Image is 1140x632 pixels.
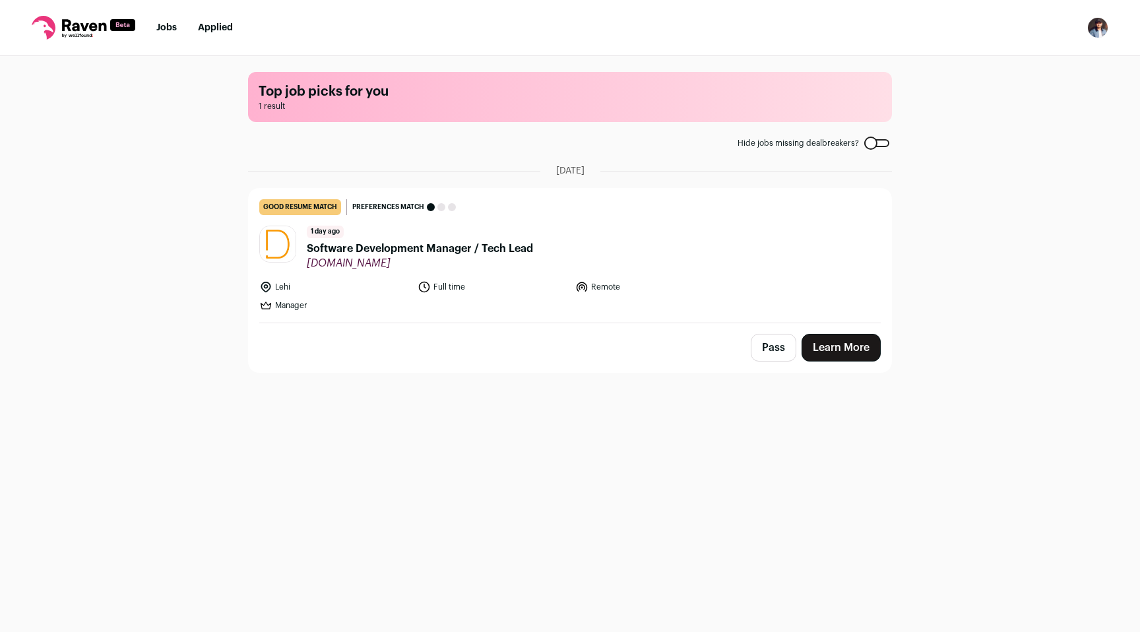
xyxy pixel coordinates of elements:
span: [DATE] [556,164,585,177]
img: ca00a79dc3b4d9e5d922eab14a741f3bdde8d51bc7b90094576b88428497f1ba.jpg [260,226,296,262]
span: 1 result [259,101,881,111]
a: good resume match Preferences match 1 day ago Software Development Manager / Tech Lead [DOMAIN_NA... [249,189,891,323]
span: 1 day ago [307,226,344,238]
li: Full time [418,280,568,294]
li: Lehi [259,280,410,294]
button: Open dropdown [1087,17,1108,38]
span: Software Development Manager / Tech Lead [307,241,533,257]
h1: Top job picks for you [259,82,881,101]
li: Manager [259,299,410,312]
span: [DOMAIN_NAME] [307,257,533,270]
span: Preferences match [352,201,424,214]
button: Pass [751,334,796,362]
li: Remote [575,280,726,294]
a: Learn More [802,334,881,362]
img: 1074608-medium_jpg [1087,17,1108,38]
a: Applied [198,23,233,32]
span: Hide jobs missing dealbreakers? [738,138,859,148]
a: Jobs [156,23,177,32]
div: good resume match [259,199,341,215]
